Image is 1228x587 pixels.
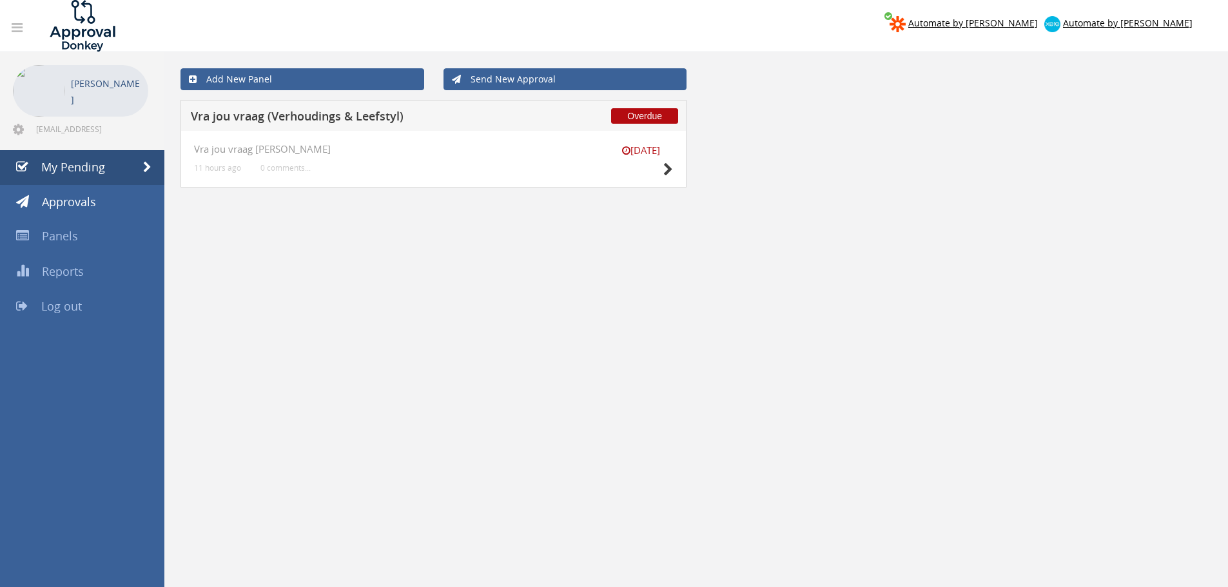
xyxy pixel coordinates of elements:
small: 11 hours ago [194,163,241,173]
span: [EMAIL_ADDRESS][DOMAIN_NAME] [36,124,146,134]
h5: Vra jou vraag (Verhoudings & Leefstyl) [191,110,531,126]
p: [PERSON_NAME] [71,75,142,108]
small: [DATE] [609,144,673,157]
h4: Vra jou vraag [PERSON_NAME] [194,144,673,155]
span: Approvals [42,194,96,209]
span: Automate by [PERSON_NAME] [1063,17,1193,29]
span: Log out [41,298,82,314]
a: Send New Approval [443,68,687,90]
span: Automate by [PERSON_NAME] [908,17,1038,29]
small: 0 comments... [260,163,311,173]
img: xero-logo.png [1044,16,1060,32]
span: Panels [42,228,78,244]
a: Add New Panel [180,68,424,90]
span: Reports [42,264,84,279]
img: zapier-logomark.png [890,16,906,32]
span: Overdue [611,108,678,124]
span: My Pending [41,159,105,175]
